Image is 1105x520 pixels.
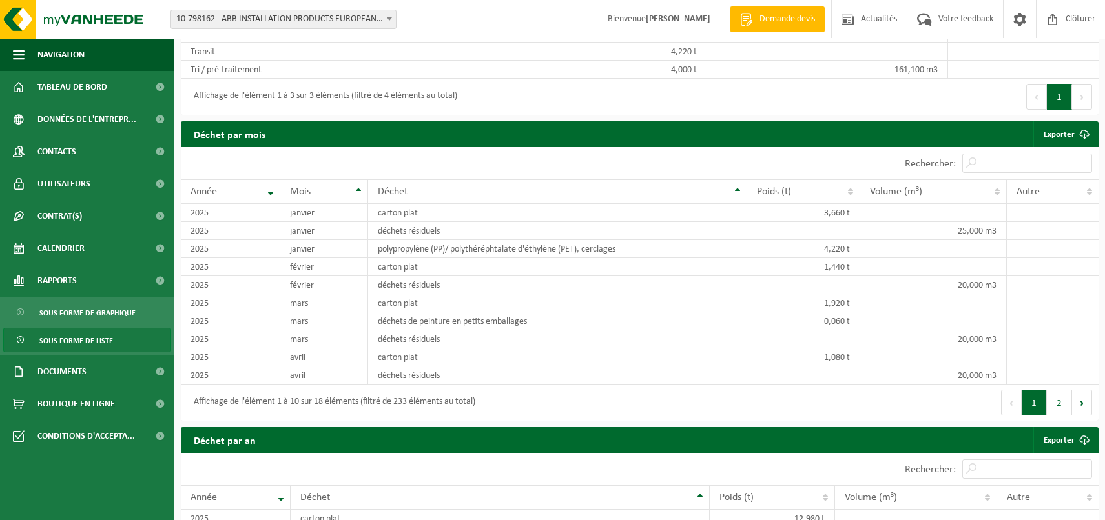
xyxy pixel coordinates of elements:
[1072,84,1092,110] button: Next
[368,294,747,312] td: carton plat
[368,204,747,222] td: carton plat
[181,222,280,240] td: 2025
[3,300,171,325] a: Sous forme de graphique
[181,61,521,79] td: Tri / pré-traitement
[181,258,280,276] td: 2025
[1022,390,1047,415] button: 1
[37,232,85,265] span: Calendrier
[187,391,475,414] div: Affichage de l'élément 1 à 10 sur 18 éléments (filtré de 233 éléments au total)
[1007,492,1030,503] span: Autre
[181,43,521,61] td: Transit
[1001,390,1022,415] button: Previous
[368,366,747,385] td: déchets résiduels
[280,222,368,240] td: janvier
[280,240,368,258] td: janvier
[171,10,396,28] span: 10-798162 - ABB INSTALLATION PRODUCTS EUROPEAN CENTRE SA - HOUDENG-GOEGNIES
[39,328,113,353] span: Sous forme de liste
[747,294,860,312] td: 1,920 t
[191,492,217,503] span: Année
[860,276,1007,294] td: 20,000 m3
[280,294,368,312] td: mars
[845,492,897,503] span: Volume (m³)
[860,366,1007,385] td: 20,000 m3
[368,222,747,240] td: déchets résiduels
[37,355,87,388] span: Documents
[368,330,747,348] td: déchets résiduels
[870,186,922,197] span: Volume (m³)
[747,312,860,330] td: 0,060 t
[37,420,135,452] span: Conditions d'accepta...
[300,492,330,503] span: Déchet
[181,276,280,294] td: 2025
[905,159,956,169] label: Rechercher:
[521,43,707,61] td: 4,220 t
[719,492,754,503] span: Poids (t)
[368,276,747,294] td: déchets résiduels
[37,103,136,135] span: Données de l'entrepr...
[37,200,82,232] span: Contrat(s)
[1026,84,1047,110] button: Previous
[707,61,948,79] td: 161,100 m3
[280,204,368,222] td: janvier
[290,186,311,197] span: Mois
[1047,84,1072,110] button: 1
[280,366,368,385] td: avril
[37,39,85,71] span: Navigation
[37,265,77,297] span: Rapports
[37,168,90,200] span: Utilisateurs
[905,465,956,475] label: Rechercher:
[181,366,280,385] td: 2025
[1033,427,1097,453] a: Exporter
[757,186,791,197] span: Poids (t)
[170,10,397,29] span: 10-798162 - ABB INSTALLATION PRODUCTS EUROPEAN CENTRE SA - HOUDENG-GOEGNIES
[860,330,1007,348] td: 20,000 m3
[1072,390,1092,415] button: Next
[181,204,280,222] td: 2025
[181,240,280,258] td: 2025
[747,204,860,222] td: 3,660 t
[1033,121,1097,147] a: Exporter
[646,14,710,24] strong: [PERSON_NAME]
[860,222,1007,240] td: 25,000 m3
[368,258,747,276] td: carton plat
[181,312,280,330] td: 2025
[37,388,115,420] span: Boutique en ligne
[280,258,368,276] td: février
[280,348,368,366] td: avril
[368,312,747,330] td: déchets de peinture en petits emballages
[521,61,707,79] td: 4,000 t
[181,330,280,348] td: 2025
[1047,390,1072,415] button: 2
[747,348,860,366] td: 1,080 t
[37,135,76,168] span: Contacts
[368,348,747,366] td: carton plat
[280,330,368,348] td: mars
[747,258,860,276] td: 1,440 t
[280,276,368,294] td: février
[3,328,171,352] a: Sous forme de liste
[368,240,747,258] td: polypropylène (PP)/ polythéréphtalate d'éthylène (PET), cerclages
[37,71,107,103] span: Tableau de bord
[181,427,269,452] h2: Déchet par an
[747,240,860,258] td: 4,220 t
[181,348,280,366] td: 2025
[1017,186,1040,197] span: Autre
[181,294,280,312] td: 2025
[378,186,408,197] span: Déchet
[39,301,136,325] span: Sous forme de graphique
[280,312,368,330] td: mars
[191,186,217,197] span: Année
[181,121,278,146] h2: Déchet par mois
[187,85,457,108] div: Affichage de l'élément 1 à 3 sur 3 éléments (filtré de 4 éléments au total)
[730,6,825,32] a: Demande devis
[756,13,818,26] span: Demande devis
